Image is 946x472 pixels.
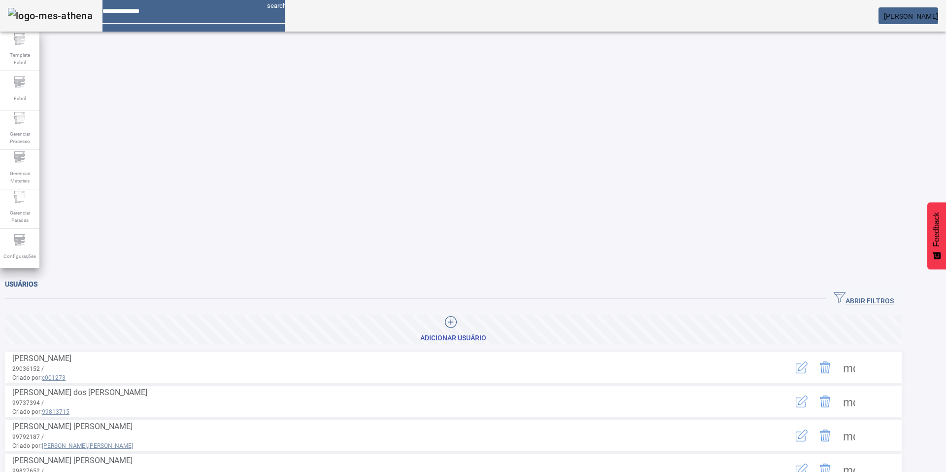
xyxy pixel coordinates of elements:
[837,356,861,379] button: Mais
[42,408,69,415] span: 99813715
[42,374,66,381] span: c001273
[837,390,861,413] button: Mais
[5,127,34,148] span: Gerenciar Processo
[5,280,37,288] span: Usuários
[12,422,133,431] span: [PERSON_NAME] [PERSON_NAME]
[12,388,147,397] span: [PERSON_NAME] dos [PERSON_NAME]
[12,407,751,416] span: Criado por:
[12,434,44,440] span: 99792187 /
[932,212,941,247] span: Feedback
[42,442,133,449] span: [PERSON_NAME].[PERSON_NAME]
[813,356,837,379] button: Delete
[5,315,902,344] button: Adicionar Usuário
[12,365,44,372] span: 29036152 /
[834,291,894,306] span: ABRIR FILTROS
[813,390,837,413] button: Delete
[5,206,34,227] span: Gerenciar Paradas
[11,92,29,105] span: Fabril
[420,333,486,343] div: Adicionar Usuário
[12,373,751,382] span: Criado por:
[5,48,34,69] span: Template Fabril
[884,12,938,20] span: [PERSON_NAME]
[927,202,946,269] button: Feedback - Mostrar pesquisa
[12,354,71,363] span: [PERSON_NAME]
[826,290,902,308] button: ABRIR FILTROS
[8,8,93,24] img: logo-mes-athena
[837,424,861,447] button: Mais
[813,424,837,447] button: Delete
[12,399,44,406] span: 99737394 /
[12,441,751,450] span: Criado por:
[0,250,39,263] span: Configurações
[12,456,133,465] span: [PERSON_NAME] [PERSON_NAME]
[5,167,34,187] span: Gerenciar Materiais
